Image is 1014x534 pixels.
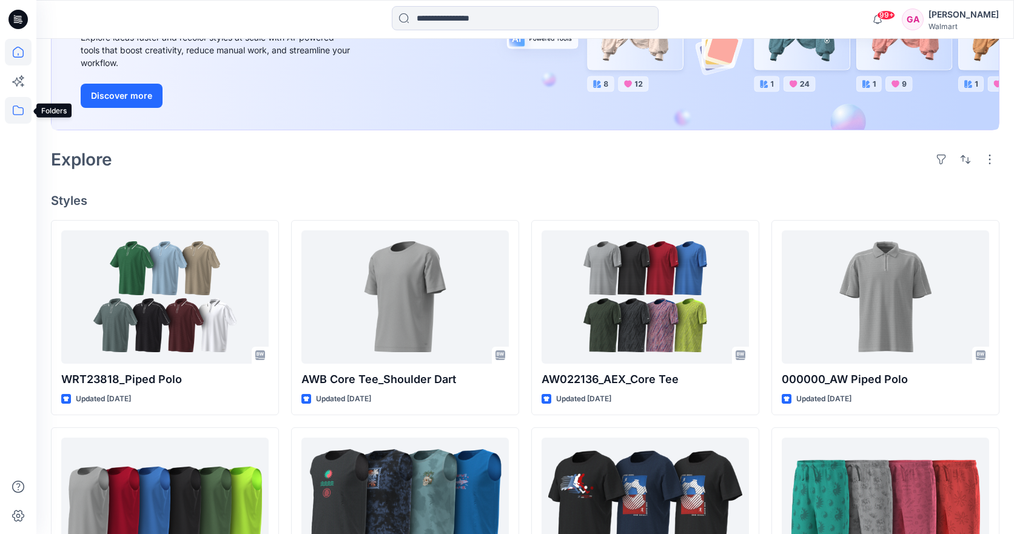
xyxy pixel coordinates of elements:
[902,8,924,30] div: GA
[81,31,354,69] div: Explore ideas faster and recolor styles at scale with AI-powered tools that boost creativity, red...
[51,193,999,208] h4: Styles
[316,393,371,406] p: Updated [DATE]
[782,371,989,388] p: 000000_AW Piped Polo
[61,371,269,388] p: WRT23818_Piped Polo
[782,230,989,364] a: 000000_AW Piped Polo
[796,393,851,406] p: Updated [DATE]
[81,84,354,108] a: Discover more
[76,393,131,406] p: Updated [DATE]
[81,84,163,108] button: Discover more
[51,150,112,169] h2: Explore
[301,230,509,364] a: AWB Core Tee_Shoulder Dart
[928,7,999,22] div: [PERSON_NAME]
[542,230,749,364] a: AW022136_AEX_Core Tee
[542,371,749,388] p: AW022136_AEX_Core Tee
[556,393,611,406] p: Updated [DATE]
[928,22,999,31] div: Walmart
[301,371,509,388] p: AWB Core Tee_Shoulder Dart
[61,230,269,364] a: WRT23818_Piped Polo
[877,10,895,20] span: 99+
